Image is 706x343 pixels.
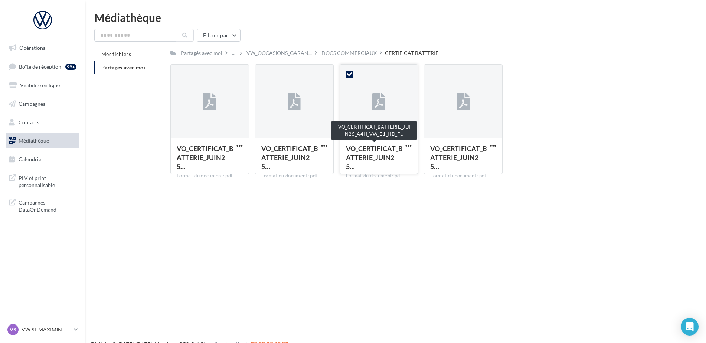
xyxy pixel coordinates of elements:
[4,78,81,93] a: Visibilité en ligne
[346,144,403,170] span: VO_CERTIFICAT_BATTERIE_JUIN25_A4H_VW_E1_HD_FU
[19,137,49,144] span: Médiathèque
[177,173,243,179] div: Format du document: pdf
[19,101,45,107] span: Campagnes
[22,326,71,333] p: VW ST MAXIMIN
[430,144,487,170] span: VO_CERTIFICAT_BATTERIE_JUIN25_A4H_SEAT_E1_HD_FU
[19,173,76,189] span: PLV et print personnalisable
[4,133,81,148] a: Médiathèque
[321,49,377,57] div: DOCS COMMERCIAUX
[197,29,241,42] button: Filtrer par
[19,63,61,69] span: Boîte de réception
[4,96,81,112] a: Campagnes
[19,197,76,213] span: Campagnes DataOnDemand
[4,170,81,192] a: PLV et print personnalisable
[6,323,79,337] a: VS VW ST MAXIMIN
[4,151,81,167] a: Calendrier
[19,156,43,162] span: Calendrier
[4,40,81,56] a: Opérations
[4,195,81,216] a: Campagnes DataOnDemand
[4,115,81,130] a: Contacts
[94,12,697,23] div: Médiathèque
[246,49,312,57] span: VW_OCCASIONS_GARAN...
[10,326,16,333] span: VS
[385,49,438,57] div: CERTIFICAT BATTERIE
[177,144,233,170] span: VO_CERTIFICAT_BATTERIE_JUIN25_A4H_SKO_E1_HD_FU
[19,45,45,51] span: Opérations
[20,82,60,88] span: Visibilité en ligne
[261,144,318,170] span: VO_CERTIFICAT_BATTERIE_JUIN25_A4H_CUPRA_E1_HD_FU
[19,119,39,125] span: Contacts
[430,173,496,179] div: Format du document: pdf
[101,51,131,57] span: Mes fichiers
[181,49,222,57] div: Partagés avec moi
[331,121,417,140] div: VO_CERTIFICAT_BATTERIE_JUIN25_A4H_VW_E1_HD_FU
[681,318,699,336] div: Open Intercom Messenger
[101,64,145,71] span: Partagés avec moi
[346,173,412,179] div: Format du document: pdf
[231,48,237,58] div: ...
[65,64,76,70] div: 99+
[4,59,81,75] a: Boîte de réception99+
[261,173,327,179] div: Format du document: pdf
